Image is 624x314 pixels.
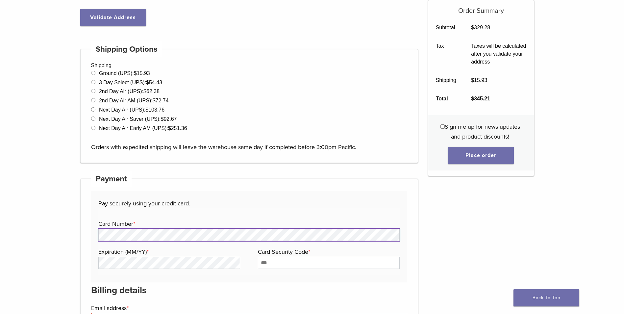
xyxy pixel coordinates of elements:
[91,132,408,152] p: Orders with expedited shipping will leave the warehouse same day if completed before 3:00pm Pacific.
[99,89,160,94] label: 2nd Day Air (UPS):
[99,116,177,122] label: Next Day Air Saver (UPS):
[440,124,445,129] input: Sign me up for news updates and product discounts!
[146,80,149,85] span: $
[99,107,164,113] label: Next Day Air (UPS):
[80,49,418,163] div: Shipping
[145,107,148,113] span: $
[98,208,400,275] fieldset: Payment Info
[448,147,514,164] button: Place order
[428,0,534,15] h5: Order Summary
[91,41,162,57] h4: Shipping Options
[99,70,150,76] label: Ground (UPS):
[471,96,490,101] bdi: 345.21
[161,116,164,122] span: $
[428,18,464,37] th: Subtotal
[428,37,464,71] th: Tax
[134,70,137,76] span: $
[91,282,408,298] h3: Billing details
[428,90,464,108] th: Total
[513,289,579,306] a: Back To Top
[99,125,187,131] label: Next Day Air Early AM (UPS):
[91,303,406,313] label: Email address
[471,77,474,83] span: $
[146,80,162,85] bdi: 54.43
[471,77,487,83] bdi: 15.93
[80,9,146,26] button: Validate Address
[99,80,162,85] label: 3 Day Select (UPS):
[99,98,169,103] label: 2nd Day Air AM (UPS):
[143,89,146,94] span: $
[471,96,474,101] span: $
[161,116,177,122] bdi: 92.67
[471,25,490,30] bdi: 329.28
[445,123,520,140] span: Sign me up for news updates and product discounts!
[168,125,171,131] span: $
[471,25,474,30] span: $
[153,98,169,103] bdi: 72.74
[145,107,164,113] bdi: 103.76
[98,219,398,229] label: Card Number
[464,37,534,71] td: Taxes will be calculated after you validate your address
[91,171,132,187] h4: Payment
[98,198,400,208] p: Pay securely using your credit card.
[258,247,398,257] label: Card Security Code
[168,125,187,131] bdi: 251.36
[143,89,160,94] bdi: 62.38
[98,247,238,257] label: Expiration (MM/YY)
[134,70,150,76] bdi: 15.93
[428,71,464,90] th: Shipping
[153,98,156,103] span: $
